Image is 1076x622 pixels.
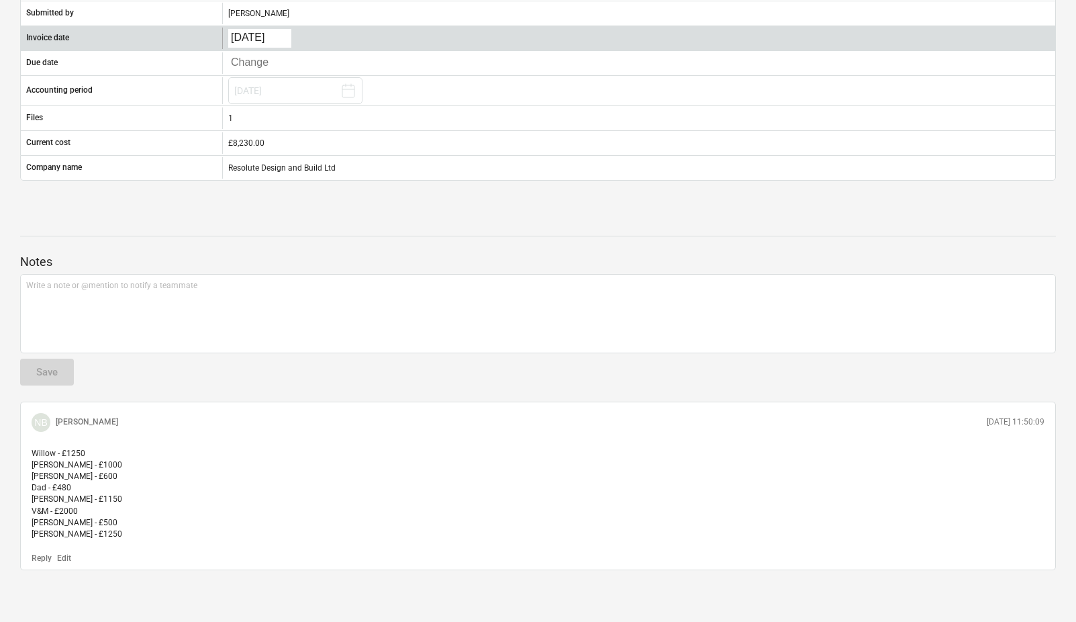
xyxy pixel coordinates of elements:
p: Notes [20,254,1056,270]
p: Current cost [26,137,70,148]
div: 1 [222,107,1055,129]
button: Edit [57,553,71,564]
button: Reply [32,553,52,564]
button: [DATE] [228,77,362,104]
span: NB [34,417,47,428]
div: [PERSON_NAME] [222,3,1055,24]
p: Accounting period [26,85,93,96]
p: [DATE] 11:50:09 [987,416,1044,428]
input: Change [228,29,291,48]
p: Due date [26,57,58,69]
input: Change [228,54,291,73]
p: Company name [26,162,82,173]
div: £8,230.00 [228,138,1050,148]
span: Willow - £1250 [PERSON_NAME] - £1000 [PERSON_NAME] - £600 Dad - £480 [PERSON_NAME] - £1150 V&M - ... [32,449,122,539]
p: Files [26,112,43,124]
p: [PERSON_NAME] [56,416,118,428]
p: Submitted by [26,7,74,19]
p: Invoice date [26,32,69,44]
iframe: Chat Widget [1009,558,1076,622]
div: Resolute Design and Build Ltd [222,157,1055,179]
div: Natalie Buckle [32,413,50,432]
